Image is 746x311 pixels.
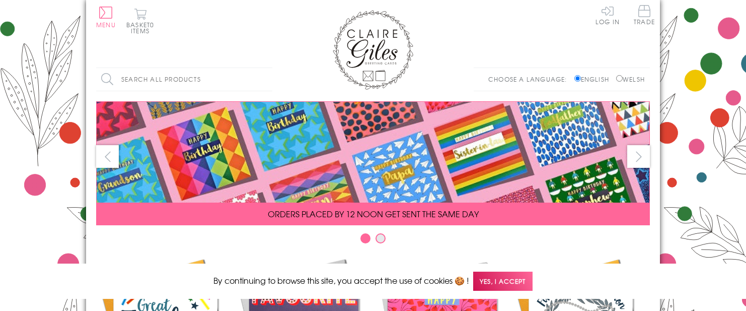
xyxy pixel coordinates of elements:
[96,20,116,29] span: Menu
[131,20,154,35] span: 0 items
[268,208,479,220] span: ORDERS PLACED BY 12 NOON GET SENT THE SAME DAY
[574,75,581,82] input: English
[96,68,272,91] input: Search all products
[96,7,116,28] button: Menu
[126,8,154,34] button: Basket0 items
[262,68,272,91] input: Search
[595,5,620,25] a: Log In
[627,145,650,168] button: next
[616,75,623,82] input: Welsh
[574,75,614,84] label: English
[96,233,650,248] div: Carousel Pagination
[333,10,413,90] img: Claire Giles Greetings Cards
[634,5,655,27] a: Trade
[376,233,386,243] button: Carousel Page 2
[473,272,533,291] span: Yes, I accept
[616,75,645,84] label: Welsh
[360,233,370,243] button: Carousel Page 1 (Current Slide)
[488,75,572,84] p: Choose a language:
[634,5,655,25] span: Trade
[96,145,119,168] button: prev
